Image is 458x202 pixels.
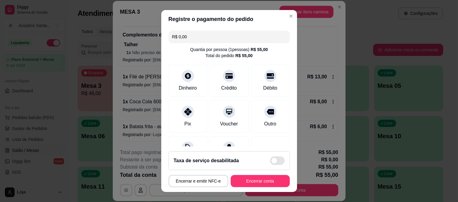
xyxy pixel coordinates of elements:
[221,84,237,92] div: Crédito
[236,53,253,59] div: R$ 55,00
[220,120,238,128] div: Voucher
[231,175,290,187] button: Encerrar conta
[179,84,197,92] div: Dinheiro
[184,120,191,128] div: Pix
[169,175,228,187] button: Encerrar e emitir NFC-e
[264,120,276,128] div: Outro
[190,46,268,53] div: Quantia por pessoa ( 1 pessoas)
[263,84,277,92] div: Débito
[286,11,296,21] button: Close
[174,157,239,164] h2: Taxa de serviço desabilitada
[172,31,286,43] input: Ex.: hambúrguer de cordeiro
[161,10,297,28] header: Registre o pagamento do pedido
[251,46,268,53] div: R$ 55,00
[206,53,253,59] div: Total do pedido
